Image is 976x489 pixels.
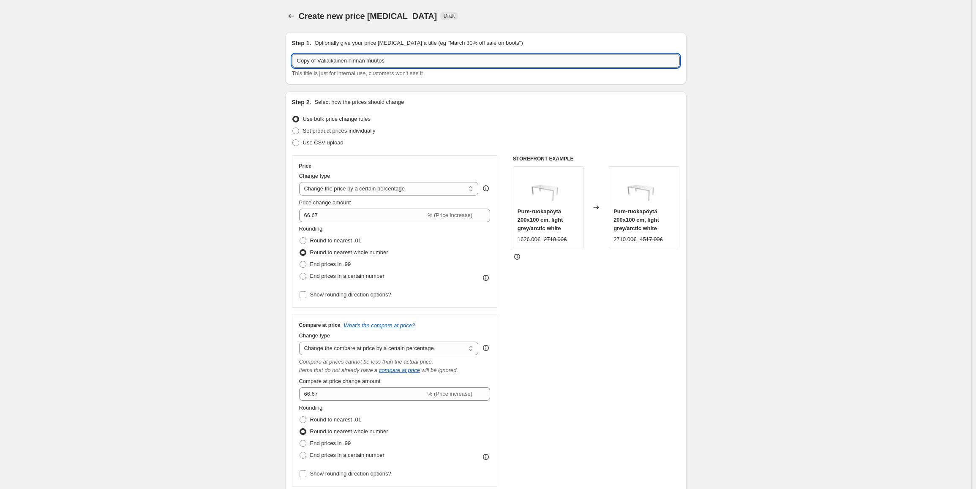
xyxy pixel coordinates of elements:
[299,359,433,365] i: Compare at prices cannot be less than the actual price.
[428,391,472,397] span: % (Price increase)
[299,209,426,222] input: -15
[518,208,563,231] span: Pure-ruokapöytä 200x100 cm, light grey/arctic white
[531,171,565,205] img: 5085AI_P091KW_012444d7-3019-4e2c-9028-84a39c174da7_80x.jpg
[310,273,384,279] span: End prices in a certain number
[310,249,388,255] span: Round to nearest whole number
[303,139,344,146] span: Use CSV upload
[299,322,341,329] h3: Compare at price
[292,39,311,47] h2: Step 1.
[310,291,391,298] span: Show rounding direction options?
[292,98,311,106] h2: Step 2.
[444,13,455,19] span: Draft
[299,11,437,21] span: Create new price [MEDICAL_DATA]
[613,208,659,231] span: Pure-ruokapöytä 200x100 cm, light grey/arctic white
[299,378,381,384] span: Compare at price change amount
[299,405,323,411] span: Rounding
[299,387,426,401] input: -15
[299,173,330,179] span: Change type
[613,235,636,244] div: 2710.00€
[379,367,420,373] button: compare at price
[303,116,371,122] span: Use bulk price change rules
[303,128,376,134] span: Set product prices individually
[310,440,351,446] span: End prices in .99
[310,452,384,458] span: End prices in a certain number
[299,225,323,232] span: Rounding
[310,416,361,423] span: Round to nearest .01
[310,428,388,435] span: Round to nearest whole number
[299,199,351,206] span: Price change amount
[285,10,297,22] button: Price change jobs
[627,171,661,205] img: 5085AI_P091KW_012444d7-3019-4e2c-9028-84a39c174da7_80x.jpg
[640,235,662,244] strike: 4517.00€
[314,98,404,106] p: Select how the prices should change
[299,332,330,339] span: Change type
[513,155,680,162] h6: STOREFRONT EXAMPLE
[292,70,423,76] span: This title is just for internal use, customers won't see it
[428,212,472,218] span: % (Price increase)
[310,470,391,477] span: Show rounding direction options?
[292,54,680,68] input: 30% off holiday sale
[344,322,415,329] button: What's the compare at price?
[299,367,378,373] i: Items that do not already have a
[310,237,361,244] span: Round to nearest .01
[421,367,458,373] i: will be ignored.
[518,235,540,244] div: 1626.00€
[314,39,523,47] p: Optionally give your price [MEDICAL_DATA] a title (eg "March 30% off sale on boots")
[310,261,351,267] span: End prices in .99
[544,235,567,244] strike: 2710.00€
[299,163,311,169] h3: Price
[482,344,490,352] div: help
[482,184,490,193] div: help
